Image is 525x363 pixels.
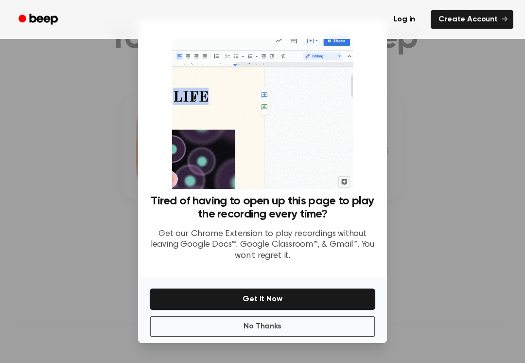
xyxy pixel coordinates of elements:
[431,10,513,29] a: Create Account
[150,289,375,310] button: Get It Now
[150,229,375,262] p: Get our Chrome Extension to play recordings without leaving Google Docs™, Google Classroom™, & Gm...
[12,10,67,29] a: Beep
[150,195,375,221] h3: Tired of having to open up this page to play the recording every time?
[172,32,352,189] img: Beep extension in action
[150,316,375,337] button: No Thanks
[384,8,425,31] a: Log in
